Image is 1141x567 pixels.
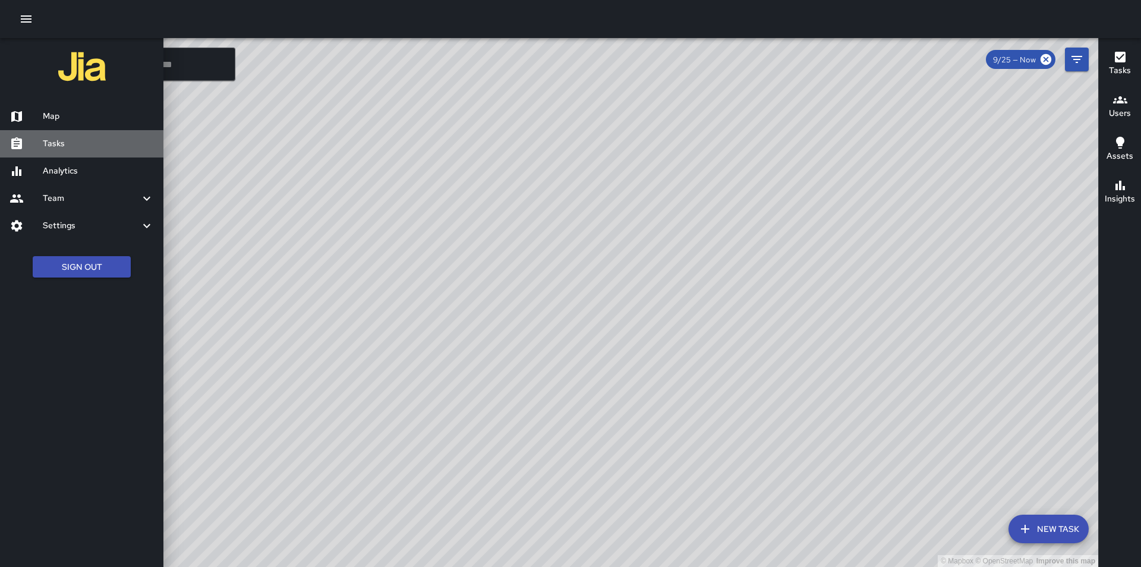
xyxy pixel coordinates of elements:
[33,256,131,278] button: Sign Out
[1109,107,1131,120] h6: Users
[1008,515,1089,543] button: New Task
[43,219,140,232] h6: Settings
[58,43,106,90] img: jia-logo
[43,137,154,150] h6: Tasks
[1107,150,1133,163] h6: Assets
[1105,193,1135,206] h6: Insights
[43,192,140,205] h6: Team
[1109,64,1131,77] h6: Tasks
[43,110,154,123] h6: Map
[43,165,154,178] h6: Analytics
